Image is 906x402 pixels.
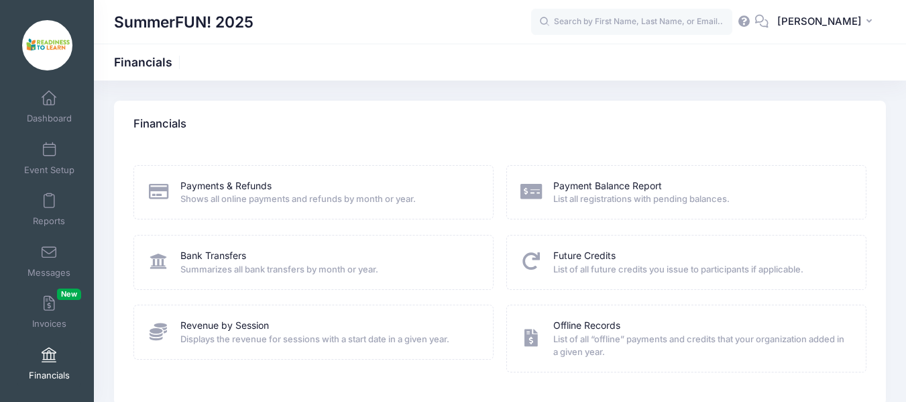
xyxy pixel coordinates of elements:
span: Event Setup [24,164,74,176]
a: Offline Records [553,319,620,333]
h4: Financials [133,105,186,144]
h1: Financials [114,55,184,69]
button: [PERSON_NAME] [769,7,886,38]
a: Dashboard [17,83,81,130]
span: [PERSON_NAME] [777,14,862,29]
img: SummerFUN! 2025 [22,20,72,70]
a: Future Credits [553,249,616,263]
a: Payment Balance Report [553,179,662,193]
a: Payments & Refunds [180,179,272,193]
a: InvoicesNew [17,289,81,336]
span: Shows all online payments and refunds by month or year. [180,193,475,206]
span: Summarizes all bank transfers by month or year. [180,263,475,277]
a: Revenue by Session [180,319,269,333]
span: List of all “offline” payments and credits that your organization added in a given year. [553,333,848,359]
span: Financials [29,370,70,381]
a: Financials [17,340,81,387]
span: Dashboard [27,113,72,125]
span: Displays the revenue for sessions with a start date in a given year. [180,333,475,346]
a: Reports [17,186,81,233]
a: Messages [17,238,81,285]
span: Messages [27,267,70,279]
span: New [57,289,81,300]
input: Search by First Name, Last Name, or Email... [531,9,732,36]
span: List of all future credits you issue to participants if applicable. [553,263,848,277]
h1: SummerFUN! 2025 [114,7,253,38]
a: Event Setup [17,135,81,182]
span: Invoices [32,319,66,330]
a: Bank Transfers [180,249,246,263]
span: List all registrations with pending balances. [553,193,848,206]
span: Reports [33,216,65,228]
